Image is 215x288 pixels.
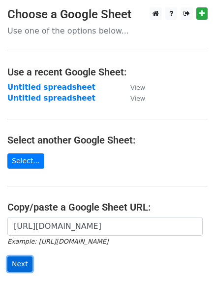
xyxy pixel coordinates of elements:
iframe: Chat Widget [166,241,215,288]
h3: Choose a Google Sheet [7,7,208,22]
a: View [121,83,145,92]
h4: Select another Google Sheet: [7,134,208,146]
h4: Use a recent Google Sheet: [7,66,208,78]
input: Paste your Google Sheet URL here [7,217,203,236]
small: View [130,84,145,91]
a: View [121,94,145,103]
h4: Copy/paste a Google Sheet URL: [7,201,208,213]
p: Use one of the options below... [7,26,208,36]
input: Next [7,256,32,272]
a: Untitled spreadsheet [7,94,95,103]
small: Example: [URL][DOMAIN_NAME] [7,238,108,245]
a: Select... [7,153,44,169]
a: Untitled spreadsheet [7,83,95,92]
small: View [130,95,145,102]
